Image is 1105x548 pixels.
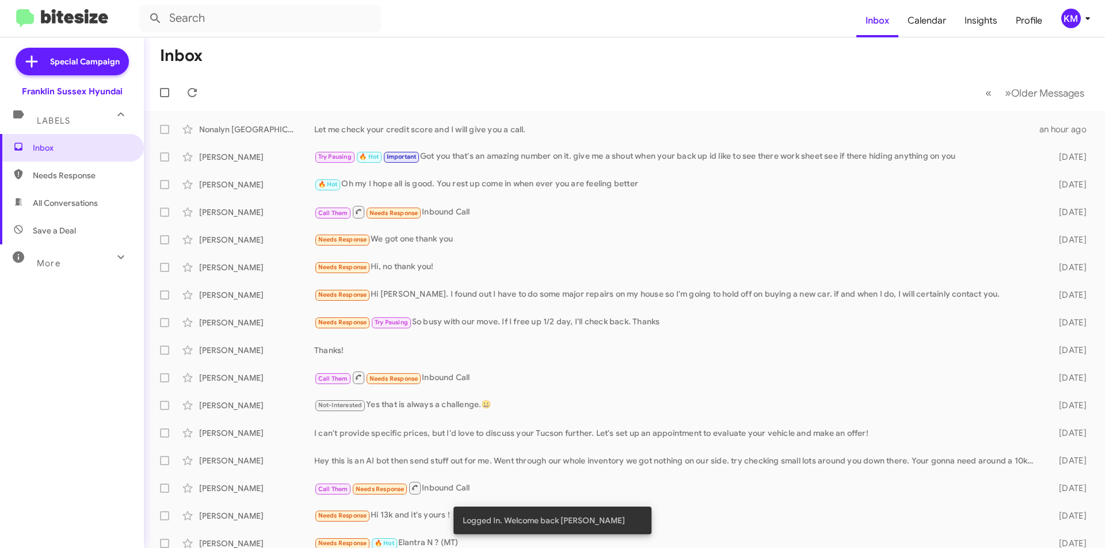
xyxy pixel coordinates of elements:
[314,124,1039,135] div: Let me check your credit score and I will give you a call.
[314,398,1041,412] div: Yes that is always a challenge.😀
[1039,124,1096,135] div: an hour ago
[985,86,992,100] span: «
[1041,179,1096,190] div: [DATE]
[979,81,1091,105] nav: Page navigation example
[33,225,76,236] span: Save a Deal
[314,316,1041,329] div: So busy with our move. If I free up 1/2 day, I'll check back. Thanks
[314,455,1041,466] div: Hey this is an AI bot then send stuff out for me. Went through our whole inventory we got nothing...
[314,150,1041,163] div: Got you that's an amazing number on it. give me a shout when your back up id like to see there wo...
[199,317,314,328] div: [PERSON_NAME]
[199,289,314,301] div: [PERSON_NAME]
[314,233,1041,246] div: We got one thank you
[199,372,314,384] div: [PERSON_NAME]
[314,370,1041,385] div: Inbound Call
[318,263,367,271] span: Needs Response
[199,179,314,190] div: [PERSON_NAME]
[139,5,381,32] input: Search
[314,481,1041,495] div: Inbound Call
[199,124,314,135] div: Nonalyn [GEOGRAPHIC_DATA]
[199,262,314,273] div: [PERSON_NAME]
[356,485,405,493] span: Needs Response
[359,153,379,160] span: 🔥 Hot
[318,375,348,382] span: Call Them
[37,258,60,269] span: More
[314,509,1041,522] div: Hi 13k and it's yours !
[318,319,367,326] span: Needs Response
[463,515,625,526] span: Logged In. Welcome back [PERSON_NAME]
[1041,400,1096,411] div: [DATE]
[1011,87,1084,99] span: Older Messages
[1041,289,1096,301] div: [DATE]
[33,142,131,154] span: Inbox
[37,116,70,126] span: Labels
[33,197,98,209] span: All Conversations
[314,344,1041,356] div: Thanks!
[199,510,314,522] div: [PERSON_NAME]
[1041,206,1096,218] div: [DATE]
[1051,9,1092,28] button: KM
[1041,344,1096,356] div: [DATE]
[199,344,314,356] div: [PERSON_NAME]
[318,512,367,519] span: Needs Response
[387,153,417,160] span: Important
[1041,262,1096,273] div: [DATE]
[318,539,367,547] span: Needs Response
[160,47,203,65] h1: Inbox
[1041,317,1096,328] div: [DATE]
[1061,9,1081,28] div: KM
[50,56,120,67] span: Special Campaign
[318,181,338,188] span: 🔥 Hot
[199,400,314,411] div: [PERSON_NAME]
[314,178,1041,191] div: Oh my I hope all is good. You rest up come in when ever you are feeling better
[199,482,314,494] div: [PERSON_NAME]
[199,455,314,466] div: [PERSON_NAME]
[314,288,1041,301] div: Hi [PERSON_NAME]. I found out I have to do some major repairs on my house so I'm going to hold of...
[1041,151,1096,163] div: [DATE]
[16,48,129,75] a: Special Campaign
[33,170,131,181] span: Needs Response
[1007,4,1051,37] a: Profile
[1041,427,1096,439] div: [DATE]
[1005,86,1011,100] span: »
[199,151,314,163] div: [PERSON_NAME]
[369,209,418,217] span: Needs Response
[375,539,394,547] span: 🔥 Hot
[314,427,1041,439] div: I can't provide specific prices, but I'd love to discuss your Tucson further. Let's set up an app...
[369,375,418,382] span: Needs Response
[375,319,408,326] span: Try Pausing
[199,427,314,439] div: [PERSON_NAME]
[856,4,898,37] a: Inbox
[1041,372,1096,384] div: [DATE]
[898,4,955,37] a: Calendar
[318,209,348,217] span: Call Them
[22,86,123,97] div: Franklin Sussex Hyundai
[318,153,352,160] span: Try Pausing
[199,206,314,218] div: [PERSON_NAME]
[314,260,1041,274] div: Hi, no thank you!
[318,401,363,409] span: Not-Interested
[978,81,999,105] button: Previous
[318,485,348,493] span: Call Them
[955,4,1007,37] a: Insights
[1041,510,1096,522] div: [DATE]
[199,234,314,246] div: [PERSON_NAME]
[1041,482,1096,494] div: [DATE]
[318,236,367,243] span: Needs Response
[1041,455,1096,466] div: [DATE]
[318,291,367,298] span: Needs Response
[1041,234,1096,246] div: [DATE]
[998,81,1091,105] button: Next
[314,205,1041,219] div: Inbound Call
